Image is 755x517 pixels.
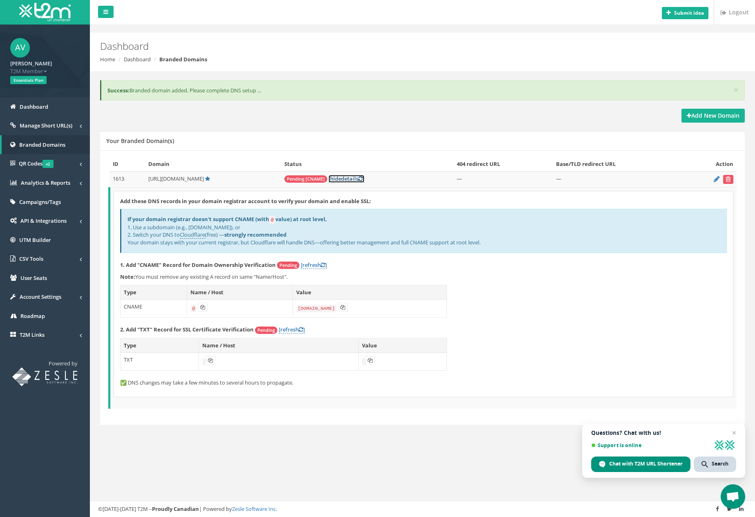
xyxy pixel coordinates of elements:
div: Branded domain added. Please complete DNS setup ... [100,80,745,101]
b: Success: [107,87,130,94]
th: Base/TLD redirect URL [553,157,685,171]
strong: Branded Domains [159,56,207,63]
span: Manage Short URL(s) [20,122,72,129]
strong: 2. Add "TXT" Record for SSL Certificate Verification [120,326,254,333]
span: Pending [277,262,299,269]
code: @ [190,305,197,312]
a: Add New Domain [681,109,745,123]
span: [URL][DOMAIN_NAME] [148,175,204,182]
span: Roadmap [20,312,45,320]
button: × [734,86,739,94]
td: CNAME [121,300,187,318]
img: T2M [19,3,71,21]
th: 404 redirect URL [453,157,553,171]
strong: Add these DNS records in your domain registrar account to verify your domain and enable SSL: [120,197,371,205]
th: Type [121,285,187,300]
span: User Seats [20,274,47,282]
th: ID [109,157,145,171]
strong: Add New Domain [687,112,739,119]
img: T2M URL Shortener powered by Zesle Software Inc. [12,367,78,386]
th: Action [684,157,737,171]
span: Essentials Plan [10,76,47,84]
span: T2M Member [10,67,80,75]
td: TXT [121,353,199,371]
h5: Your Branded Domain(s) [106,138,174,144]
b: Note: [120,273,135,280]
span: Branded Domains [19,141,65,148]
span: Support is online [591,442,711,448]
strong: Proudly Canadian [152,505,199,513]
span: UTM Builder [19,236,51,244]
div: Search [694,457,736,472]
span: Pending [CNAME] [284,175,327,183]
span: v2 [42,160,54,168]
span: QR Codes [19,160,54,167]
th: Domain [145,157,281,171]
th: Status [281,157,453,171]
td: — [453,171,553,187]
a: [hidedetails] [328,175,364,183]
h2: Dashboard [100,41,635,51]
span: AV [10,38,30,58]
th: Value [359,338,447,353]
th: Name / Host [187,285,293,300]
span: Chat with T2M URL Shortener [609,460,683,468]
button: Submit idea [662,7,708,19]
p: ✅ DNS changes may take a few minutes to several hours to propagate. [120,379,727,387]
a: [refresh] [279,326,305,333]
span: Analytics & Reports [21,179,70,186]
a: Home [100,56,115,63]
b: Submit idea [674,9,704,16]
strong: 1. Add "CNAME" Record for Domain Ownership Verification [120,261,276,269]
strong: [PERSON_NAME] [10,60,52,67]
code: @ [269,216,275,224]
td: — [553,171,685,187]
span: T2M Links [20,331,45,338]
span: Powered by [49,360,78,367]
div: Open chat [721,484,745,509]
span: Dashboard [20,103,48,110]
span: Search [712,460,728,468]
span: Account Settings [20,293,61,300]
a: Zesle Software Inc. [232,505,277,513]
b: If your domain registrar doesn't support CNAME (with value) at root level, [127,215,327,223]
b: strongly recommended [224,231,286,238]
p: You must remove any existing A record on same "Name/Host". [120,273,727,281]
div: 1. Use a subdomain (e.g., [DOMAIN_NAME]), or 2. Switch your DNS to (free) — Your domain stays wit... [120,209,727,253]
a: [refresh] [301,261,327,269]
span: Questions? Chat with us! [591,430,736,436]
div: ©[DATE]-[DATE] T2M – | Powered by [98,505,747,513]
th: Value [293,285,447,300]
span: API & Integrations [20,217,67,224]
td: 1613 [109,171,145,187]
div: Chat with T2M URL Shortener [591,457,690,472]
span: Pending [255,327,277,334]
span: Close chat [729,428,739,438]
span: CSV Tools [19,255,43,262]
span: Campaigns/Tags [19,198,61,206]
th: Name / Host [199,338,359,353]
a: Cloudflare [180,231,205,239]
a: [PERSON_NAME] T2M Member [10,58,80,75]
a: Dashboard [124,56,151,63]
th: Type [121,338,199,353]
code: [DOMAIN_NAME] [296,305,337,312]
span: hide [330,175,341,182]
a: Default [205,175,210,182]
